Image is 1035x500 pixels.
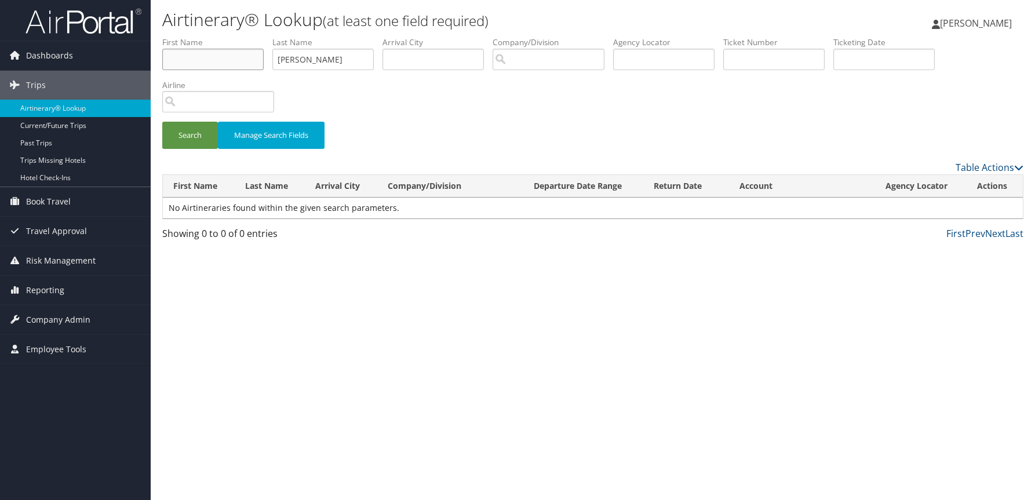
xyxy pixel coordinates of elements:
span: Dashboards [26,41,73,70]
a: Prev [965,227,985,240]
div: Showing 0 to 0 of 0 entries [162,227,365,246]
th: Arrival City: activate to sort column ascending [305,175,377,198]
small: (at least one field required) [323,11,489,30]
a: Next [985,227,1005,240]
label: Airline [162,79,283,91]
button: Manage Search Fields [218,122,325,149]
span: Employee Tools [26,335,86,364]
label: First Name [162,37,272,48]
th: Account: activate to sort column ascending [729,175,875,198]
th: Company/Division [377,175,523,198]
th: Agency Locator: activate to sort column ascending [875,175,967,198]
label: Company/Division [493,37,613,48]
th: Departure Date Range: activate to sort column ascending [523,175,644,198]
h1: Airtinerary® Lookup [162,8,737,32]
span: [PERSON_NAME] [940,17,1012,30]
span: Company Admin [26,305,90,334]
span: Book Travel [26,187,71,216]
td: No Airtineraries found within the given search parameters. [163,198,1023,218]
span: Reporting [26,276,64,305]
label: Agency Locator [613,37,723,48]
label: Last Name [272,37,382,48]
a: Last [1005,227,1023,240]
span: Trips [26,71,46,100]
th: Return Date: activate to sort column ascending [643,175,729,198]
th: Actions [967,175,1023,198]
label: Arrival City [382,37,493,48]
a: First [946,227,965,240]
a: [PERSON_NAME] [932,6,1023,41]
label: Ticketing Date [833,37,943,48]
span: Travel Approval [26,217,87,246]
img: airportal-logo.png [25,8,141,35]
th: Last Name: activate to sort column ascending [235,175,305,198]
button: Search [162,122,218,149]
th: First Name: activate to sort column ascending [163,175,235,198]
label: Ticket Number [723,37,833,48]
a: Table Actions [956,161,1023,174]
span: Risk Management [26,246,96,275]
